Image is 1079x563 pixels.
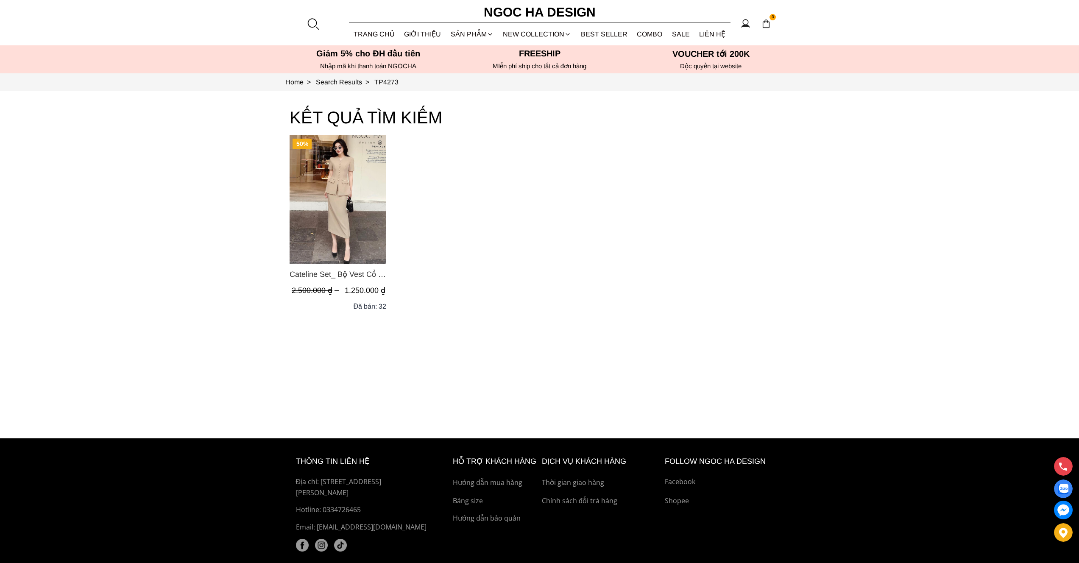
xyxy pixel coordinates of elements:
[576,23,633,45] a: BEST SELLER
[290,135,386,264] img: Cateline Set_ Bộ Vest Cổ V Đính Cúc Nhí Chân Váy Bút Chì BJ127
[296,504,433,516] a: Hotline: 0334726465
[296,539,309,552] a: facebook (1)
[362,78,373,86] span: >
[628,62,794,70] h6: Độc quyền tại website
[453,455,538,468] h6: hỗ trợ khách hàng
[315,539,328,552] img: instagram
[290,104,790,131] h3: KẾT QUẢ TÌM KIẾM
[349,23,400,45] a: TRANG CHỦ
[542,455,661,468] h6: Dịch vụ khách hàng
[453,496,538,507] a: Bảng size
[665,496,783,507] a: Shopee
[446,23,499,45] div: SẢN PHẨM
[316,49,420,58] font: Giảm 5% cho ĐH đầu tiên
[374,78,399,86] a: Link to TP4273
[290,268,386,280] span: Cateline Set_ Bộ Vest Cổ V Đính Cúc Nhí Chân Váy Bút Chì BJ127
[542,477,661,488] a: Thời gian giao hàng
[334,539,347,552] a: tiktok
[665,477,783,488] a: Facebook
[694,23,730,45] a: LIÊN HỆ
[290,135,386,264] a: Product image - Cateline Set_ Bộ Vest Cổ V Đính Cúc Nhí Chân Váy Bút Chì BJ127
[628,49,794,59] h5: VOUCHER tới 200K
[285,78,316,86] a: Link to Home
[761,19,771,28] img: img-CART-ICON-ksit0nf1
[457,62,623,70] h6: MIễn phí ship cho tất cả đơn hàng
[770,14,776,21] span: 0
[632,23,667,45] a: Combo
[476,2,603,22] a: Ngoc Ha Design
[353,301,386,312] div: Đã bán: 32
[667,23,695,45] a: SALE
[345,286,385,295] span: 1.250.000 ₫
[453,513,538,524] a: Hướng dẫn bảo quản
[304,78,314,86] span: >
[1054,501,1073,519] a: messenger
[665,455,783,468] h6: Follow ngoc ha Design
[320,62,416,70] font: Nhập mã khi thanh toán NGOCHA
[292,286,341,295] span: 2.500.000 ₫
[296,522,433,533] p: Email: [EMAIL_ADDRESS][DOMAIN_NAME]
[296,455,433,468] h6: thông tin liên hệ
[519,49,560,58] font: Freeship
[1058,484,1068,494] img: Display image
[316,78,374,86] a: Link to Search Results
[498,23,576,45] a: NEW COLLECTION
[290,268,386,280] a: Link to Cateline Set_ Bộ Vest Cổ V Đính Cúc Nhí Chân Váy Bút Chì BJ127
[399,23,446,45] a: GIỚI THIỆU
[453,477,538,488] a: Hướng dẫn mua hàng
[1054,479,1073,498] a: Display image
[296,477,433,498] p: Địa chỉ: [STREET_ADDRESS][PERSON_NAME]
[542,496,661,507] a: Chính sách đổi trả hàng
